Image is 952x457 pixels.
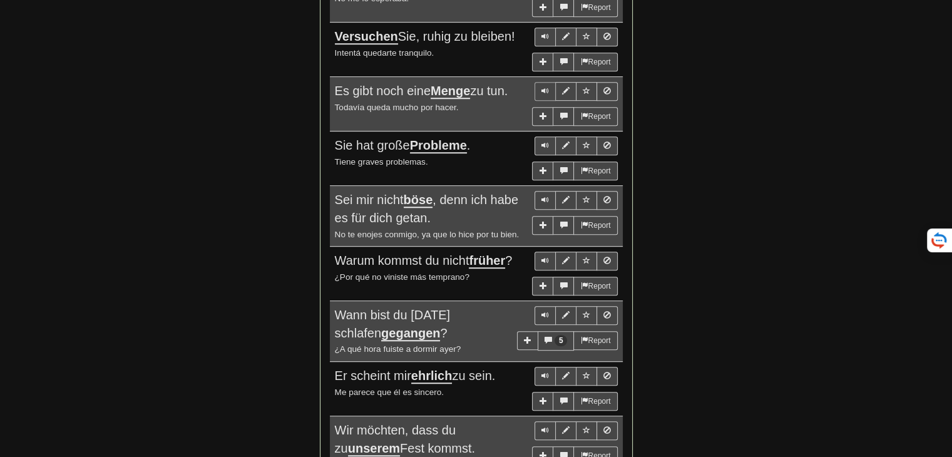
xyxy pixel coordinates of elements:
button: Edit sentence [555,367,576,386]
button: Add sentence to collection [532,216,553,235]
button: Toggle ignore [596,252,618,270]
div: More sentence controls [532,107,617,126]
button: Report [573,277,617,295]
span: Es gibt noch eine zu tun. [335,84,508,99]
u: früher [469,254,505,269]
div: Sentence controls [535,82,618,101]
u: ehrlich [411,369,453,384]
div: Sentence controls [535,136,618,155]
button: Edit sentence [555,136,576,155]
u: Menge [431,84,470,99]
span: Er scheint mir zu sein. [335,369,496,384]
button: Report [573,331,617,350]
span: Warum kommst du nicht ? [335,254,513,269]
small: Intentá quedarte tranquilo. [335,48,434,58]
small: Tiene graves problemas. [335,157,428,167]
button: Toggle ignore [596,136,618,155]
button: Edit sentence [555,191,576,210]
span: Sie hat große . [335,138,471,153]
div: More sentence controls [532,216,617,235]
button: Toggle ignore [596,82,618,101]
button: Toggle ignore [596,306,618,325]
button: Toggle favorite [576,82,597,101]
button: Play sentence audio [535,367,556,386]
button: Edit sentence [555,306,576,325]
small: ¿Por qué no viniste más temprano? [335,272,469,282]
button: 5 [538,331,575,351]
button: Add sentence to collection [532,162,553,180]
div: More sentence controls [532,53,617,71]
div: Sentence controls [535,306,618,325]
small: ¿A qué hora fuiste a dormir ayer? [335,344,461,354]
button: Toggle ignore [596,367,618,386]
span: Sie, ruhig zu bleiben! [335,29,515,44]
button: Play sentence audio [535,191,556,210]
button: Toggle favorite [576,306,597,325]
div: Sentence controls [535,421,618,440]
small: Me parece que él es sincero. [335,388,444,397]
button: Play sentence audio [535,136,556,155]
button: Edit sentence [555,28,576,46]
button: Toggle favorite [576,252,597,270]
button: Toggle favorite [576,421,597,440]
button: Toggle favorite [576,136,597,155]
u: Probleme [410,138,467,153]
u: böse [404,193,433,208]
button: Toggle ignore [596,28,618,46]
button: Toggle favorite [576,28,597,46]
u: gegangen [381,326,440,341]
div: More sentence controls [532,162,617,180]
button: Report [573,53,617,71]
button: Play sentence audio [535,28,556,46]
button: Play sentence audio [535,306,556,325]
button: Report [573,162,617,180]
div: Sentence controls [535,191,618,210]
button: Add sentence to collection [517,331,538,350]
button: Toggle ignore [596,191,618,210]
span: Wann bist du [DATE] schlafen ? [335,308,451,341]
button: Play sentence audio [535,421,556,440]
small: No te enojes conmigo, ya que lo hice por tu bien. [335,230,520,239]
u: Versuchen [335,29,398,44]
div: More sentence controls [532,277,617,295]
button: Add sentence to collection [532,392,553,411]
span: 5 [559,336,563,345]
u: unserem [348,441,400,456]
small: Todavía queda mucho por hacer. [335,103,459,112]
button: Edit sentence [555,82,576,101]
button: Add sentence to collection [532,53,553,71]
button: Report [573,216,617,235]
button: Play sentence audio [535,252,556,270]
div: Sentence controls [535,367,618,386]
span: Sei mir nicht , denn ich habe es für dich getan. [335,193,519,225]
div: More sentence controls [517,331,618,351]
div: Sentence controls [535,28,618,46]
button: Add sentence to collection [532,277,553,295]
span: Wir möchten, dass du zu Fest kommst. [335,423,476,456]
div: More sentence controls [532,392,617,411]
button: Add sentence to collection [532,107,553,126]
button: Edit sentence [555,421,576,440]
button: Toggle ignore [596,421,618,440]
button: Toggle favorite [576,191,597,210]
button: Report [573,392,617,411]
div: Sentence controls [535,252,618,270]
button: Report [573,107,617,126]
button: Edit sentence [555,252,576,270]
button: Play sentence audio [535,82,556,101]
button: Toggle favorite [576,367,597,386]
